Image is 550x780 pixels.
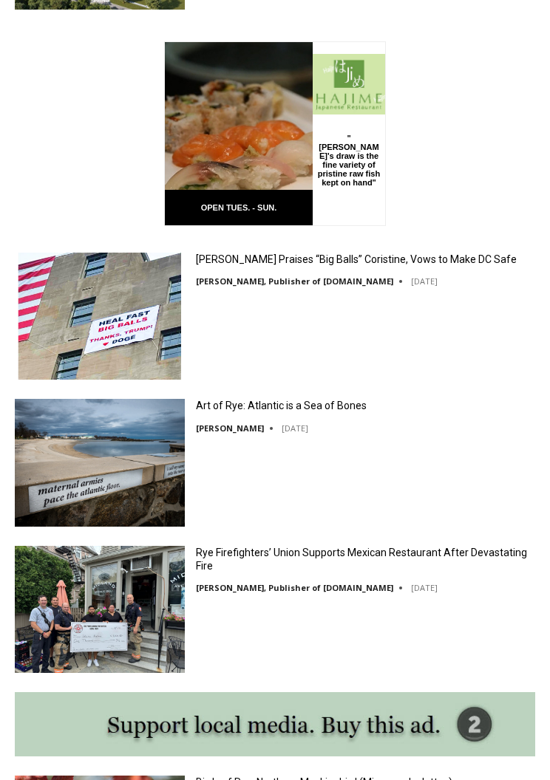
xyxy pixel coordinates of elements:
span: Open Tues. - Sun. [PHONE_NUMBER] [4,152,145,208]
h4: Book [PERSON_NAME]'s Good Humor for Your Event [12,148,197,182]
time: [DATE] [411,276,438,287]
img: Trump Praises “Big Balls” Coristine, Vows to Make DC Safe [15,253,185,380]
a: Book [PERSON_NAME]'s Good Humor for Your Event [1,147,221,184]
time: [DATE] [411,583,438,594]
a: Open Tues. - Sun. [PHONE_NUMBER] [1,148,149,184]
time: [DATE] [282,423,308,434]
img: Art of Rye: Atlantic is a Sea of Bones [15,400,185,527]
a: [PERSON_NAME], Publisher of [DOMAIN_NAME] [196,583,393,594]
a: Rye Firefighters’ Union Supports Mexican Restaurant After Devastating Fire [196,547,535,573]
a: [PERSON_NAME] Praises “Big Balls” Coristine, Vows to Make DC Safe [196,253,517,267]
img: Rye Firefighters’ Union Supports Mexican Restaurant After Devastating Fire [15,547,185,674]
div: Book [PERSON_NAME]'s Good Humor for Your Drive by Birthday [155,45,231,126]
a: [PERSON_NAME] [196,423,264,434]
a: [PERSON_NAME], Publisher of [DOMAIN_NAME] [196,276,393,287]
img: support local media, buy this ad [15,693,535,757]
div: "[PERSON_NAME]'s draw is the fine variety of pristine raw fish kept on hand" [152,92,217,177]
a: Art of Rye: Atlantic is a Sea of Bones [196,400,367,413]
